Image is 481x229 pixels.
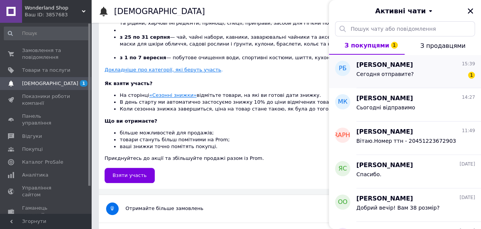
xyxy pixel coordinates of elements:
button: Закрити [466,6,475,16]
span: [DATE] [459,194,475,201]
span: 14:27 [462,94,475,101]
span: З покупцями [344,42,389,49]
span: Управління сайтом [22,185,70,198]
span: Сегодня отправите? [356,71,414,77]
span: Взяти участь [113,172,147,178]
div: Отримайте більше замовлень [125,205,390,212]
span: Активні чати [375,6,425,16]
h1: [DEMOGRAPHIC_DATA] [114,7,205,16]
b: з 1 по 7 вересня [120,55,166,60]
a: Докладніше про категорії, які беруть участь. [105,67,223,73]
button: [DEMOGRAPHIC_DATA][PERSON_NAME]11:49Вітаю.Номер ттн - 20451223672903 [329,122,481,155]
span: Спасибо. [356,171,381,177]
button: З продавцями [405,36,481,55]
li: товари стануть більш помітними на Prom; [120,136,468,143]
button: ЯС[PERSON_NAME][DATE]Спасибо. [329,155,481,188]
div: Ваш ID: 3857683 [25,11,91,18]
li: — чай, чайні набори, кавники, заварювальні чайники та аксесуари, мийні та чистячі засоби, крем дл... [120,34,468,55]
span: МК [338,98,347,106]
span: РБ [339,64,347,73]
a: Взяти участь [105,168,155,183]
li: більше можливостей для продажів; [120,130,468,136]
span: Товари та послуги [22,67,70,74]
button: З покупцями1 [329,36,405,55]
li: На сторінці відмітьте товари, на які ви готові дати знижку. [120,92,468,99]
span: Гаманець компанії [22,205,70,218]
span: [PERSON_NAME] [356,194,413,203]
li: — побутове очищення води, спортивні костюми, шиття, кухонний посуд, домашня медична техніка. [120,54,468,61]
span: [DEMOGRAPHIC_DATA] [22,80,78,87]
u: Докладніше про категорії, які беруть участь [105,67,221,73]
li: ваші знижки точно помітять покупці. [120,143,468,150]
span: Вітаю.Номер ттн - 20451223672903 [356,138,456,144]
span: ОО [338,198,347,207]
button: МК[PERSON_NAME]14:27Сьогодні відправимо [329,88,481,122]
span: Каталог ProSale [22,159,63,166]
span: Показники роботи компанії [22,93,70,107]
span: З продавцями [420,42,465,49]
span: Панель управління [22,113,70,126]
span: [DEMOGRAPHIC_DATA] [308,131,377,140]
b: з 25 по 31 серпня [120,34,170,40]
input: Пошук [4,27,90,40]
span: Аналітика [22,172,48,178]
span: 11:49 [462,128,475,134]
b: Як взяти участь? [105,81,152,86]
span: Сьогодні відправимо [356,104,415,111]
span: Добрий вечір! Вам 38 розмір? [356,205,440,211]
input: Пошук чату або повідомлення [335,21,475,36]
button: Активні чати [350,6,460,16]
button: РБ[PERSON_NAME]15:39Сегодня отправите?1 [329,55,481,88]
span: 15:39 [462,61,475,67]
button: ОО[PERSON_NAME][DATE]Добрий вечір! Вам 38 розмір? [329,188,481,222]
li: В день старту ми автоматично застосуємо знижку 10% до ціни відмічених товарів. [120,99,468,106]
span: [PERSON_NAME] [356,161,413,170]
div: Приєднуйтесь до акції та збільшуйте продажі разом із Prom. [105,118,468,162]
a: «Сезонні знижки» [149,92,196,98]
span: [PERSON_NAME] [356,61,413,69]
span: Замовлення та повідомлення [22,47,70,61]
span: Wonderland Shop [25,5,82,11]
span: [PERSON_NAME] [356,94,413,103]
span: 1 [80,80,87,87]
span: [DATE] [459,161,475,167]
li: Коли сезонна знижка завершиться, ціна на товар стане такою, як була до того. [120,106,468,112]
b: Що ви отримаєте? [105,118,157,124]
span: Покупці [22,146,43,153]
span: ЯС [338,164,347,173]
span: 1 [391,42,398,49]
span: 1 [468,72,475,79]
span: [PERSON_NAME] [356,128,413,136]
span: Відгуки [22,133,42,140]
